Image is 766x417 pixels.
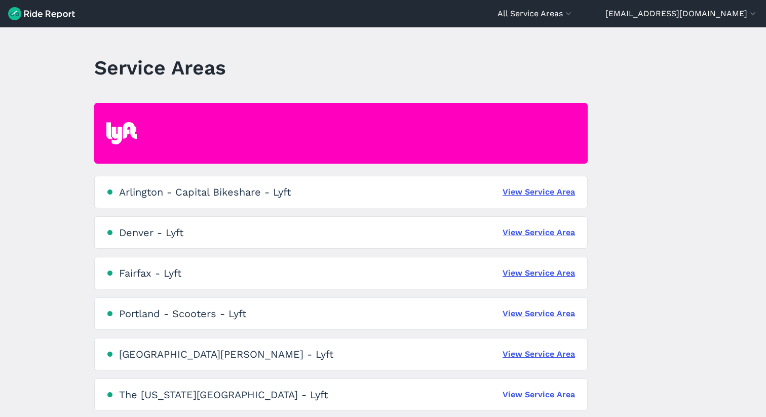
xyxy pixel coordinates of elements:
[503,226,575,239] a: View Service Area
[119,186,291,198] div: Arlington - Capital Bikeshare - Lyft
[605,8,758,20] button: [EMAIL_ADDRESS][DOMAIN_NAME]
[119,389,328,401] div: The [US_STATE][GEOGRAPHIC_DATA] - Lyft
[503,267,575,279] a: View Service Area
[119,348,333,360] div: [GEOGRAPHIC_DATA][PERSON_NAME] - Lyft
[503,389,575,401] a: View Service Area
[497,8,573,20] button: All Service Areas
[119,267,181,279] div: Fairfax - Lyft
[119,308,246,320] div: Portland - Scooters - Lyft
[119,226,183,239] div: Denver - Lyft
[106,122,137,144] img: Lyft
[8,7,75,20] img: Ride Report
[503,308,575,320] a: View Service Area
[503,348,575,360] a: View Service Area
[94,54,226,82] h1: Service Areas
[503,186,575,198] a: View Service Area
